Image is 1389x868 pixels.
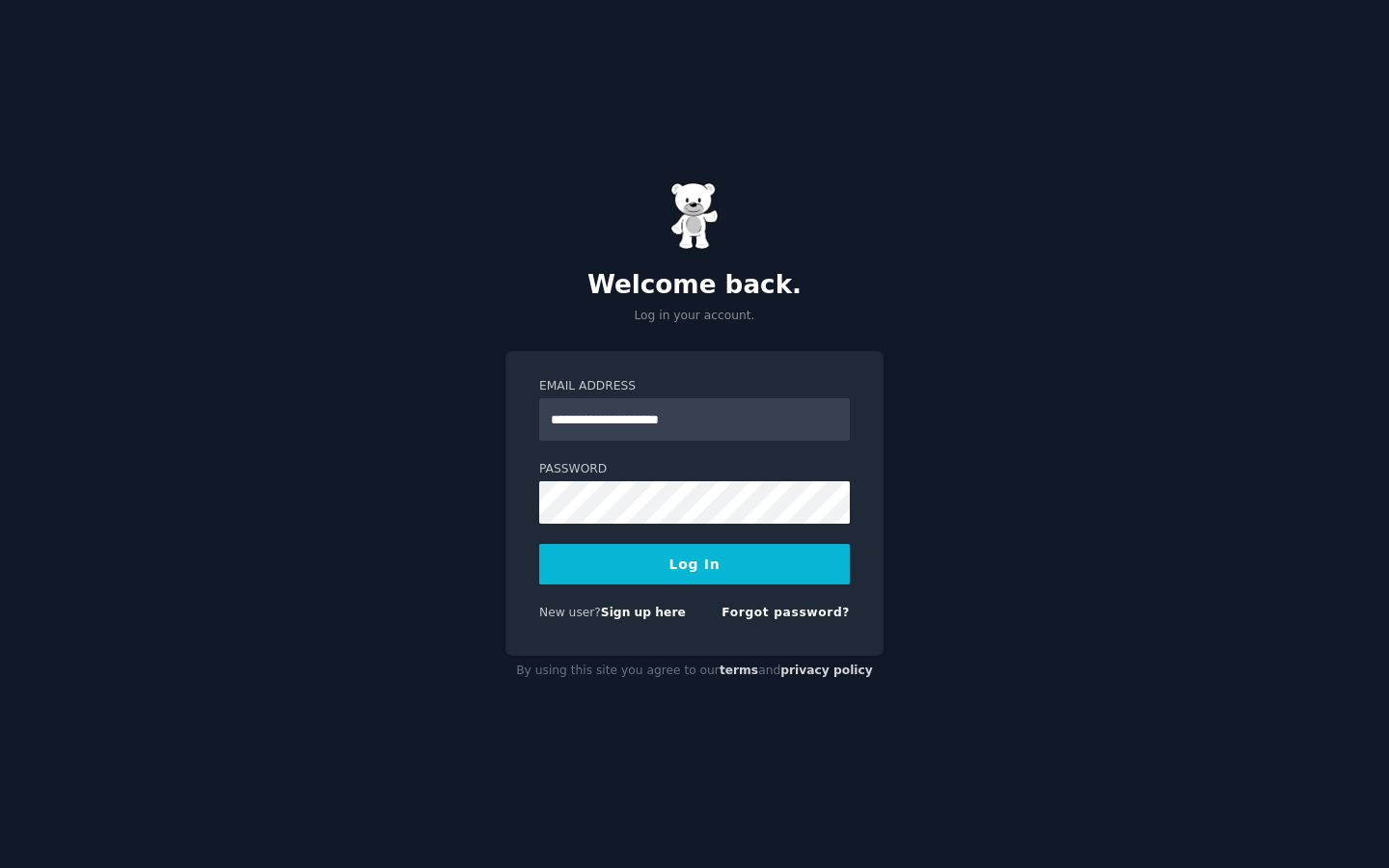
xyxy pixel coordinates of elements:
[539,461,850,478] label: Password
[720,664,758,677] a: terms
[601,606,686,619] a: Sign up here
[539,606,601,619] span: New user?
[722,606,850,619] a: Forgot password?
[539,378,850,395] label: Email Address
[505,656,884,687] div: By using this site you agree to our and
[780,664,873,677] a: privacy policy
[539,544,850,584] button: Log In
[670,182,719,250] img: Gummy Bear
[505,308,884,325] p: Log in your account.
[505,270,884,301] h2: Welcome back.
